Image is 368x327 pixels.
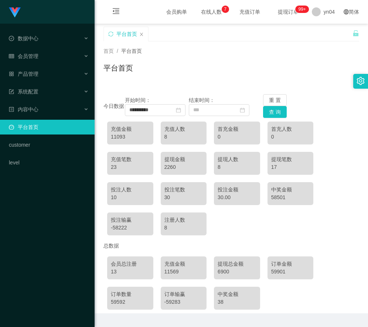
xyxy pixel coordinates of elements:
[189,97,215,103] span: 结束时间：
[224,6,226,13] p: 7
[271,156,310,163] div: 提现笔数
[139,32,144,37] i: 图标: close
[111,260,150,268] div: 会员总注册
[218,290,256,298] div: 中奖金额
[236,9,264,14] span: 充值订单
[121,48,142,54] span: 平台首页
[164,194,203,201] div: 30
[125,97,151,103] span: 开始时间：
[9,107,14,112] i: 图标: profile
[263,94,287,106] button: 重 置
[344,9,349,14] i: 图标: global
[164,133,203,141] div: 8
[111,298,150,306] div: 59592
[9,35,38,41] span: 数据中心
[164,268,203,276] div: 11569
[103,102,125,110] div: 今日数据
[164,125,203,133] div: 充值人数
[111,163,150,171] div: 23
[271,194,310,201] div: 58501
[222,6,229,13] sup: 7
[274,9,302,14] span: 提现订单
[218,125,256,133] div: 首充金额
[218,186,256,194] div: 投注金额
[357,77,365,85] i: 图标: setting
[103,48,114,54] span: 首页
[164,163,203,171] div: 2260
[352,30,359,37] i: 图标: unlock
[271,186,310,194] div: 中奖金额
[218,133,256,141] div: 0
[218,194,256,201] div: 30.00
[271,133,310,141] div: 0
[295,6,309,13] sup: 267
[218,260,256,268] div: 提现总金额
[9,137,89,152] a: customer
[111,125,150,133] div: 充值金额
[164,216,203,224] div: 注册人数
[9,155,89,170] a: level
[164,186,203,194] div: 投注笔数
[9,36,14,41] i: 图标: check-circle-o
[271,268,310,276] div: 59901
[9,71,38,77] span: 产品管理
[108,31,113,37] i: 图标: sync
[111,290,150,298] div: 订单数量
[111,216,150,224] div: 投注输赢
[9,89,38,95] span: 系统配置
[111,268,150,276] div: 13
[271,260,310,268] div: 订单金额
[218,268,256,276] div: 6900
[111,186,150,194] div: 投注人数
[103,239,359,253] div: 总数据
[111,194,150,201] div: 10
[164,260,203,268] div: 充值金额
[116,27,137,41] div: 平台首页
[9,54,14,59] i: 图标: table
[164,156,203,163] div: 提现金额
[111,133,150,141] div: 11093
[9,71,14,76] i: 图标: appstore-o
[9,53,38,59] span: 会员管理
[197,9,225,14] span: 在线人数
[164,290,203,298] div: 订单输赢
[164,224,203,232] div: 8
[164,298,203,306] div: -59283
[111,224,150,232] div: -58222
[9,120,89,134] a: 图标: dashboard平台首页
[9,7,21,18] img: logo.9652507e.png
[9,89,14,94] i: 图标: form
[218,156,256,163] div: 提现人数
[103,0,129,24] i: 图标: menu-fold
[103,62,133,74] h1: 平台首页
[271,163,310,171] div: 17
[111,156,150,163] div: 充值笔数
[117,48,118,54] span: /
[176,108,181,113] i: 图标: calendar
[240,108,245,113] i: 图标: calendar
[263,106,287,118] button: 查 询
[218,298,256,306] div: 38
[9,106,38,112] span: 内容中心
[271,125,310,133] div: 首充人数
[218,163,256,171] div: 8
